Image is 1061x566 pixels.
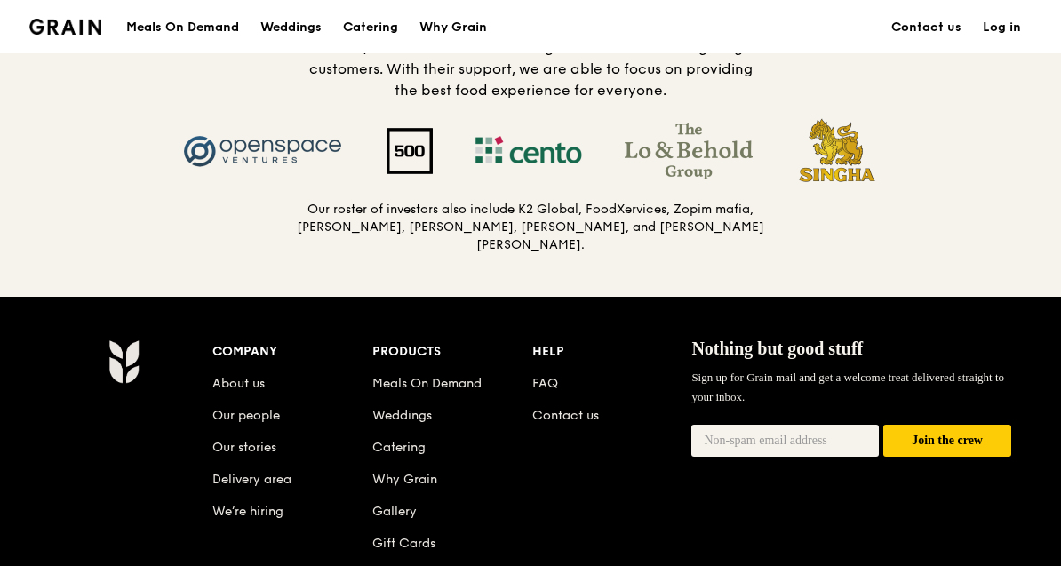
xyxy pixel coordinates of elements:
button: Join the crew [883,425,1011,458]
img: Grain [29,19,101,35]
a: Why Grain [409,1,498,54]
a: Contact us [532,408,599,423]
a: Log in [972,1,1032,54]
a: We’re hiring [212,504,283,519]
input: Non-spam email address [691,425,879,457]
a: Catering [372,440,426,455]
div: Meals On Demand [126,1,239,54]
div: Why Grain [419,1,487,54]
img: 500 Startups [365,128,454,174]
div: Catering [343,1,398,54]
div: Help [532,339,692,364]
a: Weddings [250,1,332,54]
a: Gallery [372,504,417,519]
div: Company [212,339,372,364]
img: Openspace Ventures [161,123,365,179]
a: FAQ [532,376,558,391]
a: Our stories [212,440,276,455]
img: Grain [108,339,140,384]
div: Weddings [260,1,322,54]
img: The Lo & Behold Group [603,123,774,179]
span: Sign up for Grain mail and get a welcome treat delivered straight to your inbox. [691,371,1004,403]
a: Our people [212,408,280,423]
div: Products [372,339,532,364]
a: Weddings [372,408,432,423]
h5: Our roster of investors also include K2 Global, FoodXervices, Zopim mafia, [PERSON_NAME], [PERSON... [296,201,765,254]
span: Nothing but good stuff [691,339,863,358]
a: Contact us [881,1,972,54]
a: Delivery area [212,472,291,487]
img: Singha [774,116,901,187]
a: Catering [332,1,409,54]
a: Why Grain [372,472,437,487]
a: Gift Cards [372,536,435,551]
a: About us [212,376,265,391]
img: Cento Ventures [454,123,603,179]
span: Like us, our investors believe in high standards and delighting customers. With their support, we... [309,39,753,99]
a: Meals On Demand [372,376,482,391]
